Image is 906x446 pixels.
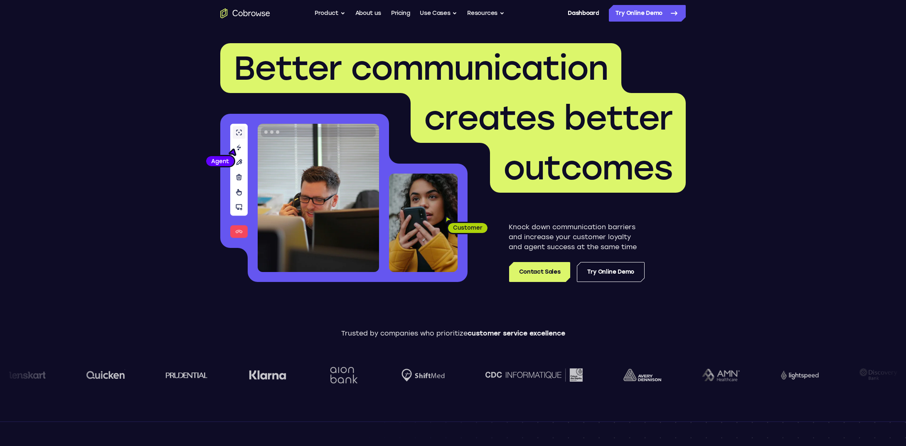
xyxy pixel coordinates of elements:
img: A customer support agent talking on the phone [258,124,379,272]
button: Resources [467,5,505,22]
button: Product [315,5,345,22]
a: Go to the home page [220,8,270,18]
img: Klarna [237,370,274,380]
button: Use Cases [420,5,457,22]
span: outcomes [503,148,672,188]
img: avery-dennison [612,369,650,381]
span: customer service excellence [468,329,565,337]
img: Lightspeed [769,370,807,379]
p: Knock down communication barriers and increase your customer loyalty and agent success at the sam... [509,222,645,252]
img: AMN Healthcare [690,369,728,382]
img: quicken [75,368,113,381]
img: Aion Bank [315,358,349,392]
a: Dashboard [568,5,599,22]
img: Shiftmed [389,369,433,382]
img: A customer holding their phone [389,174,458,272]
a: About us [355,5,381,22]
span: Better communication [234,48,608,88]
span: creates better [424,98,672,138]
img: prudential [154,372,196,378]
a: Pricing [391,5,410,22]
a: Try Online Demo [609,5,686,22]
a: Try Online Demo [577,262,645,282]
a: Contact Sales [509,262,570,282]
img: CDC Informatique [474,368,571,381]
